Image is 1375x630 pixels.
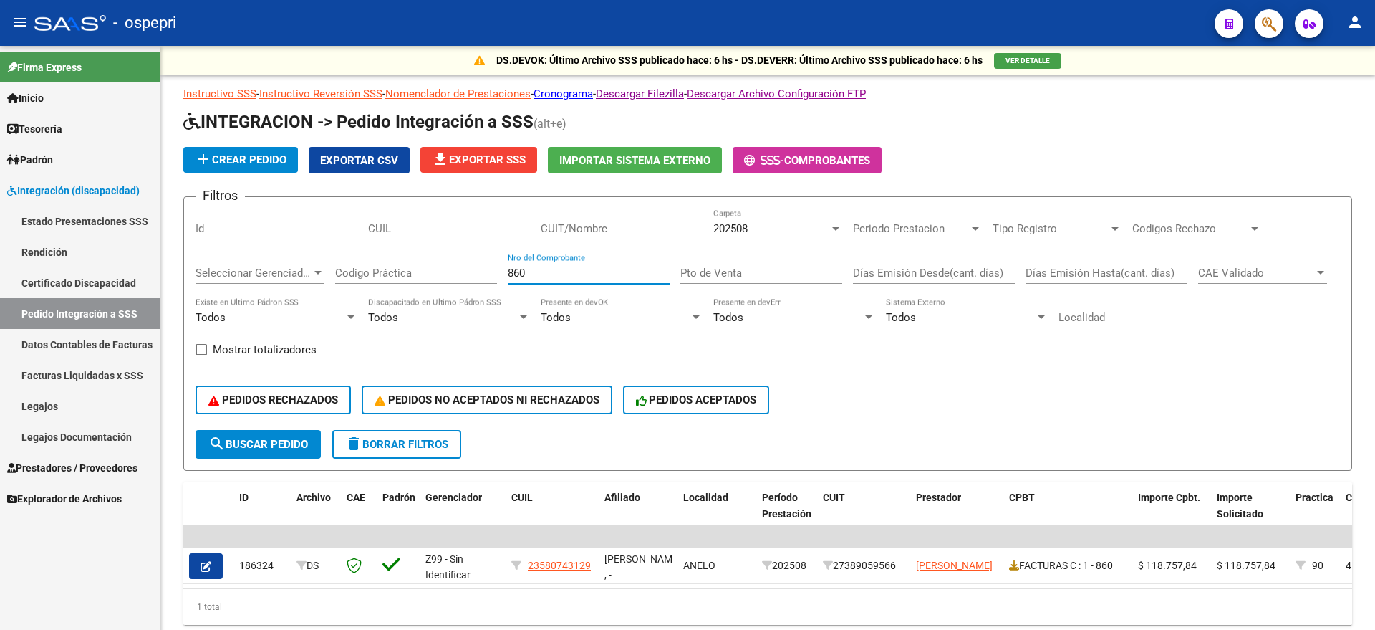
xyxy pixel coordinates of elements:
[385,87,531,100] a: Nomenclador de Prestaciones
[559,154,710,167] span: Importar Sistema Externo
[368,311,398,324] span: Todos
[687,87,866,100] a: Descargar Archivo Configuración FTP
[377,482,420,545] datatable-header-cell: Padrón
[636,393,757,406] span: PEDIDOS ACEPTADOS
[1003,482,1132,545] datatable-header-cell: CPBT
[683,560,715,571] span: ANELO
[7,90,44,106] span: Inicio
[239,492,249,503] span: ID
[541,311,571,324] span: Todos
[548,147,722,173] button: Importar Sistema Externo
[208,435,226,452] mat-icon: search
[332,430,461,459] button: Borrar Filtros
[432,153,526,166] span: Exportar SSS
[1198,267,1314,280] span: CAE Validado
[1138,492,1200,503] span: Importe Cpbt.
[744,154,784,167] span: -
[195,151,212,168] mat-icon: add
[506,482,599,545] datatable-header-cell: CUIL
[993,222,1109,235] span: Tipo Registro
[362,386,612,414] button: PEDIDOS NO ACEPTADOS NI RECHAZADOS
[599,482,677,545] datatable-header-cell: Afiliado
[7,59,82,75] span: Firma Express
[233,482,291,545] datatable-header-cell: ID
[341,482,377,545] datatable-header-cell: CAE
[713,311,743,324] span: Todos
[733,147,882,173] button: -Comprobantes
[1132,482,1211,545] datatable-header-cell: Importe Cpbt.
[420,482,506,545] datatable-header-cell: Gerenciador
[1296,492,1333,503] span: Practica
[1009,492,1035,503] span: CPBT
[7,121,62,137] span: Tesorería
[713,222,748,235] span: 202508
[817,482,910,545] datatable-header-cell: CUIT
[994,53,1061,69] button: VER DETALLE
[823,492,845,503] span: CUIT
[425,553,471,581] span: Z99 - Sin Identificar
[7,183,140,199] span: Integración (discapacidad)
[259,87,382,100] a: Instructivo Reversión SSS
[762,558,811,574] div: 202508
[320,154,398,167] span: Exportar CSV
[756,482,817,545] datatable-header-cell: Período Prestación
[762,492,811,520] span: Período Prestación
[1346,14,1364,31] mat-icon: person
[375,393,599,406] span: PEDIDOS NO ACEPTADOS NI RECHAZADOS
[296,558,335,574] div: DS
[1138,560,1197,571] span: $ 118.757,84
[916,560,993,571] span: [PERSON_NAME]
[11,14,29,31] mat-icon: menu
[213,341,317,358] span: Mostrar totalizadores
[910,482,1003,545] datatable-header-cell: Prestador
[425,492,482,503] span: Gerenciador
[208,438,308,451] span: Buscar Pedido
[420,147,537,173] button: Exportar SSS
[196,186,245,206] h3: Filtros
[1217,492,1263,520] span: Importe Solicitado
[432,151,449,168] mat-icon: file_download
[195,153,286,166] span: Crear Pedido
[345,438,448,451] span: Borrar Filtros
[1326,581,1361,616] iframe: Intercom live chat
[534,117,566,130] span: (alt+e)
[604,553,681,581] span: [PERSON_NAME] , -
[183,589,1352,625] div: 1 total
[196,430,321,459] button: Buscar Pedido
[534,87,593,100] a: Cronograma
[784,154,870,167] span: Comprobantes
[1217,560,1275,571] span: $ 118.757,84
[496,52,983,68] p: DS.DEVOK: Último Archivo SSS publicado hace: 6 hs - DS.DEVERR: Último Archivo SSS publicado hace:...
[183,87,256,100] a: Instructivo SSS
[347,492,365,503] span: CAE
[113,7,176,39] span: - ospepri
[196,267,312,280] span: Seleccionar Gerenciador
[7,152,53,168] span: Padrón
[1005,57,1050,65] span: VER DETALLE
[1346,560,1351,571] span: 4
[1009,558,1126,574] div: FACTURAS C : 1 - 860
[309,147,410,173] button: Exportar CSV
[604,492,640,503] span: Afiliado
[916,492,961,503] span: Prestador
[183,112,534,132] span: INTEGRACION -> Pedido Integración a SSS
[345,435,362,452] mat-icon: delete
[183,86,1352,102] p: - - - - -
[239,558,285,574] div: 186324
[1132,222,1248,235] span: Codigos Rechazo
[296,492,331,503] span: Archivo
[823,558,904,574] div: 27389059566
[208,393,338,406] span: PEDIDOS RECHAZADOS
[1290,482,1340,545] datatable-header-cell: Practica
[683,492,728,503] span: Localidad
[196,311,226,324] span: Todos
[853,222,969,235] span: Periodo Prestacion
[677,482,756,545] datatable-header-cell: Localidad
[596,87,684,100] a: Descargar Filezilla
[291,482,341,545] datatable-header-cell: Archivo
[196,386,351,414] button: PEDIDOS RECHAZADOS
[886,311,916,324] span: Todos
[1211,482,1290,545] datatable-header-cell: Importe Solicitado
[7,460,137,476] span: Prestadores / Proveedores
[511,492,533,503] span: CUIL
